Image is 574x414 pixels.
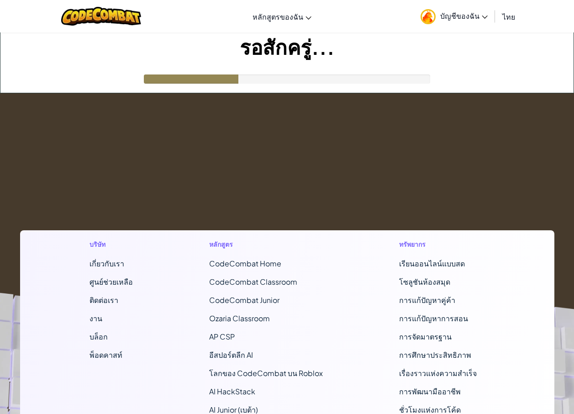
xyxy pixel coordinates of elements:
[209,259,281,268] span: CodeCombat Home
[209,332,235,341] a: AP CSP
[399,368,477,378] a: เรื่องราวแห่งความสำเร็จ
[90,350,122,360] a: พ็อดคาสท์
[209,295,279,305] a: CodeCombat Junior
[253,12,303,21] span: หลักสูตรของฉัน
[90,277,133,287] a: ศูนย์ช่วยเหลือ
[502,12,515,21] span: ไทย
[61,7,141,26] img: CodeCombat logo
[248,4,316,29] a: หลักสูตรของฉัน
[90,332,108,341] a: บล็อก
[399,350,471,360] a: การศึกษาประสิทธิภาพ
[0,32,574,61] h1: รอสักครู่...
[399,295,455,305] a: การแก้ปัญหาคู่ค้า
[209,277,297,287] a: CodeCombat Classroom
[90,239,133,249] h1: บริษัท
[90,259,124,268] a: เกี่ยวกับเรา
[399,332,452,341] a: การจัดมาตรฐาน
[209,239,323,249] h1: หลักสูตร
[399,277,450,287] a: โซลูชันห้องสมุด
[440,11,488,21] span: บัญชีของฉัน
[209,313,270,323] a: Ozaria Classroom
[209,387,255,396] a: AI HackStack
[209,368,323,378] a: โลกของ CodeCombat บน Roblox
[416,2,492,31] a: บัญชีของฉัน
[498,4,520,29] a: ไทย
[421,9,436,24] img: avatar
[209,350,253,360] a: อีสปอร์ตลีก AI
[399,239,484,249] h1: ทรัพยากร
[90,313,102,323] a: งาน
[399,313,468,323] a: การแก้ปัญหาการสอน
[399,387,461,396] a: การพัฒนามืออาชีพ
[90,295,118,305] span: ติดต่อเรา
[399,259,465,268] a: เรียนออนไลน์แบบสด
